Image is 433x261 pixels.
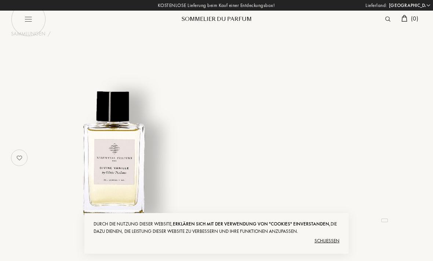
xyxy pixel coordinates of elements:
img: cart.svg [401,15,407,22]
img: burger_black.png [11,2,46,37]
img: search_icn.svg [385,16,390,22]
span: Lieferland: [365,2,387,9]
span: ( 0 ) [411,15,418,22]
img: undefined undefined [41,82,186,227]
img: no_like_p.png [12,150,27,165]
div: / [48,30,51,38]
span: erklären sich mit der Verwendung von "Cookies" einverstanden, [173,221,331,227]
div: Durch die Nutzung dieser Website, die dazu dienen, die Leistung dieser Website zu verbessern und ... [94,220,339,235]
div: Schließen [94,235,339,247]
div: Sommelier du Parfum [172,15,261,23]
